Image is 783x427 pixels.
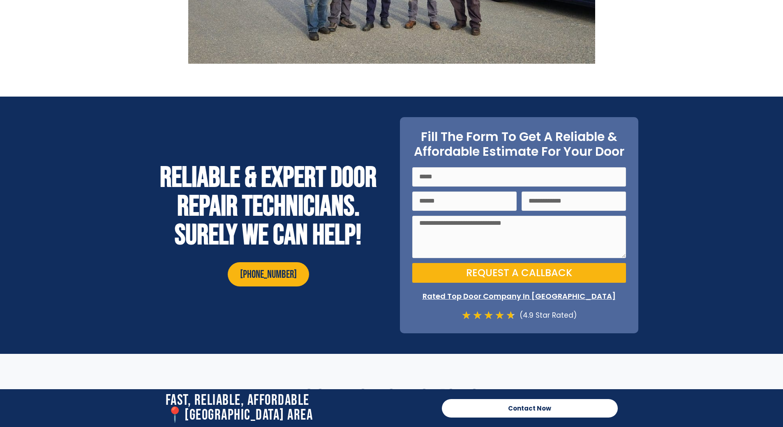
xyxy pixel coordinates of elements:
[149,387,634,415] h2: Common Questions
[466,268,572,278] span: Request a Callback
[506,310,515,321] i: ★
[412,291,626,301] p: Rated Top Door Company In [GEOGRAPHIC_DATA]
[412,129,626,159] h2: Fill The Form To Get A Reliable & Affordable Estimate For Your Door
[515,310,577,321] div: (4.9 Star Rated)
[412,167,626,288] form: On Point Locksmith
[442,399,618,418] a: Contact Now
[473,310,482,321] i: ★
[149,164,388,250] h2: Reliable & Expert Door Repair Technicians. Surely We Can Help!
[166,393,434,423] h2: Fast, Reliable, Affordable 📍[GEOGRAPHIC_DATA] Area
[484,310,493,321] i: ★
[240,268,297,282] span: [PHONE_NUMBER]
[412,263,626,283] button: Request a Callback
[495,310,504,321] i: ★
[508,405,551,411] span: Contact Now
[462,310,471,321] i: ★
[462,310,515,321] div: 4.7/5
[228,262,309,286] a: [PHONE_NUMBER]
